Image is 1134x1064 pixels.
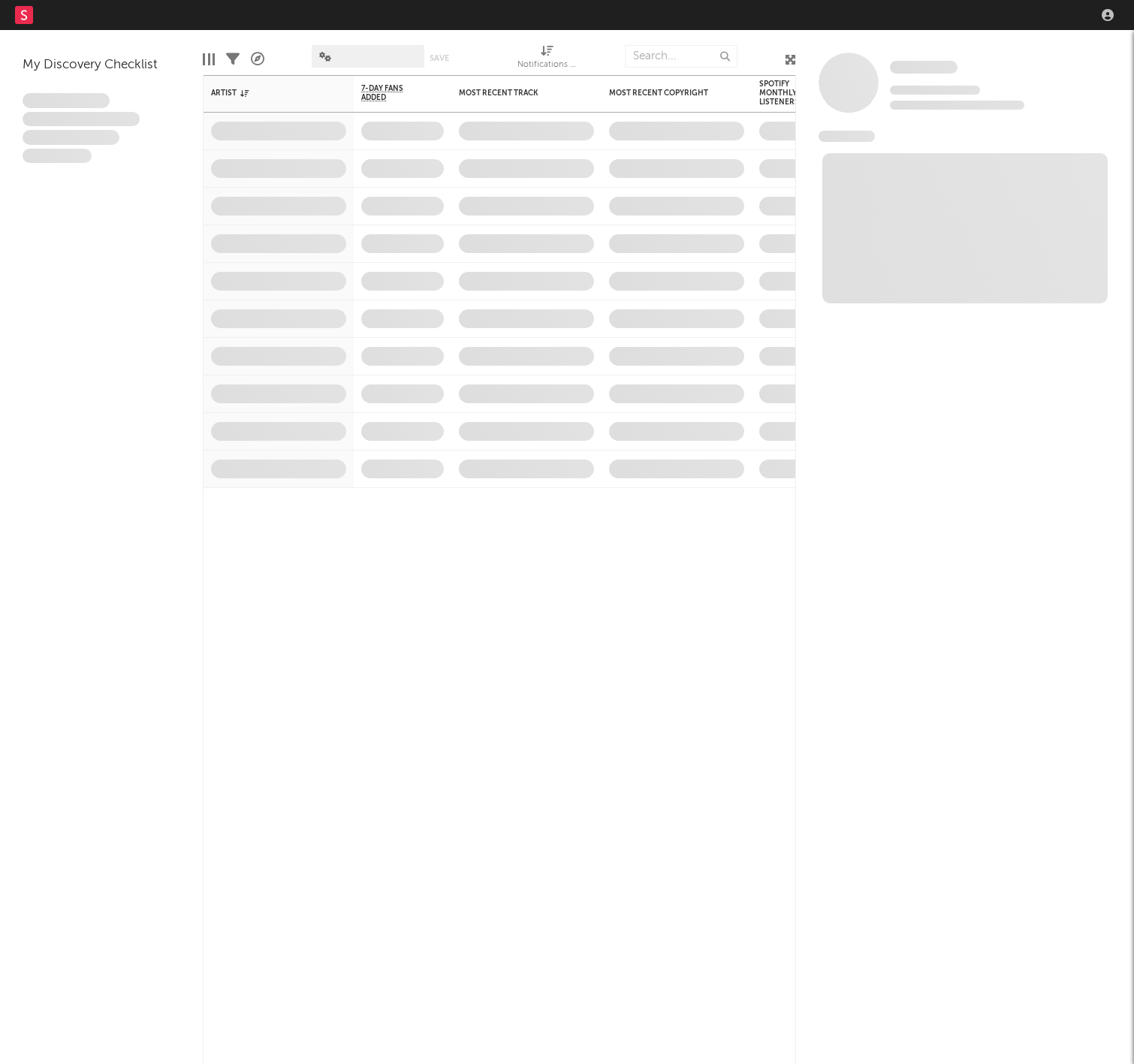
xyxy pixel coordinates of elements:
[759,80,812,107] div: Spotify Monthly Listeners
[251,38,264,81] div: A&R Pipeline
[609,89,722,98] div: Most Recent Copyright
[890,86,980,95] span: Tracking Since: [DATE]
[625,45,737,68] input: Search...
[23,130,119,145] span: Praesent ac interdum
[23,56,180,74] div: My Discovery Checklist
[890,61,958,74] span: Some Artist
[517,38,578,81] div: Notifications (Artist)
[430,54,449,62] button: Save
[23,93,110,108] span: Lorem ipsum dolor
[203,38,215,81] div: Edit Columns
[517,56,578,74] div: Notifications (Artist)
[890,60,958,75] a: Some Artist
[211,89,324,98] div: Artist
[819,131,875,142] span: News Feed
[226,38,240,81] div: Filters
[890,101,1024,110] span: 0 fans last week
[23,112,140,127] span: Integer aliquet in purus et
[361,84,421,102] span: 7-Day Fans Added
[23,149,92,164] span: Aliquam viverra
[459,89,572,98] div: Most Recent Track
